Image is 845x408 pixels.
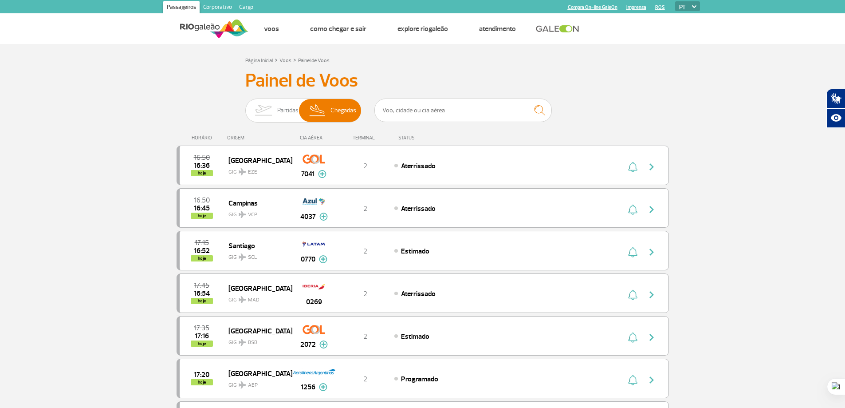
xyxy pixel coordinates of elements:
span: [GEOGRAPHIC_DATA] [228,282,285,294]
span: MAD [248,296,259,304]
a: Página Inicial [245,57,273,64]
button: Abrir recursos assistivos. [826,108,845,128]
img: sino-painel-voo.svg [628,247,637,257]
img: mais-info-painel-voo.svg [319,213,328,221]
div: ORIGEM [227,135,292,141]
span: 2025-08-25 17:20:00 [194,372,209,378]
img: mais-info-painel-voo.svg [318,170,326,178]
span: Estimado [401,247,429,256]
span: Estimado [401,332,429,341]
img: sino-painel-voo.svg [628,332,637,343]
a: Compra On-line GaleOn [568,4,617,10]
img: mais-info-painel-voo.svg [319,341,328,349]
img: destiny_airplane.svg [239,381,246,388]
a: Atendimento [479,24,516,33]
span: BSB [248,339,257,347]
img: destiny_airplane.svg [239,254,246,261]
img: sino-painel-voo.svg [628,289,637,300]
span: Chegadas [330,99,356,122]
span: GIG [228,249,285,261]
span: 2025-08-25 17:15:00 [195,240,209,246]
img: seta-direita-painel-voo.svg [646,162,657,172]
span: [GEOGRAPHIC_DATA] [228,154,285,166]
a: RQS [655,4,665,10]
button: Abrir tradutor de língua de sinais. [826,89,845,108]
span: 2025-08-25 17:45:00 [194,282,209,289]
img: destiny_airplane.svg [239,168,246,175]
span: VCP [248,211,257,219]
span: EZE [248,168,257,176]
span: SCL [248,254,257,261]
span: 0269 [306,297,322,307]
img: slider-desembarque [305,99,331,122]
span: 2 [363,204,367,213]
span: hoje [191,379,213,385]
img: sino-painel-voo.svg [628,162,637,172]
img: slider-embarque [249,99,277,122]
img: seta-direita-painel-voo.svg [646,289,657,300]
span: Santiago [228,240,285,251]
span: GIG [228,376,285,389]
img: seta-direita-painel-voo.svg [646,332,657,343]
span: 2 [363,162,367,170]
span: Aterrissado [401,162,436,170]
span: Campinas [228,197,285,209]
span: AEP [248,381,258,389]
span: 2025-08-25 16:36:59 [194,162,210,169]
span: 2025-08-25 17:35:00 [194,325,209,331]
a: Voos [264,24,279,33]
span: [GEOGRAPHIC_DATA] [228,368,285,379]
div: Plugin de acessibilidade da Hand Talk. [826,89,845,128]
span: GIG [228,163,285,176]
span: 2025-08-25 16:45:12 [194,205,210,211]
span: 2025-08-25 16:50:00 [194,154,210,161]
img: mais-info-painel-voo.svg [319,255,327,263]
a: Como chegar e sair [310,24,366,33]
span: 2 [363,375,367,384]
a: Painel de Voos [298,57,330,64]
a: > [293,55,296,65]
input: Voo, cidade ou cia aérea [374,99,552,122]
div: HORÁRIO [179,135,228,141]
span: 2025-08-25 16:52:00 [194,248,210,254]
span: Aterrissado [401,204,436,213]
a: > [275,55,278,65]
span: Partidas [277,99,299,122]
img: seta-direita-painel-voo.svg [646,247,657,257]
div: TERMINAL [336,135,394,141]
span: hoje [191,298,213,304]
img: destiny_airplane.svg [239,296,246,303]
span: 2 [363,332,367,341]
span: 2025-08-25 16:54:35 [194,290,210,297]
span: Programado [401,375,438,384]
span: 7041 [301,169,314,179]
span: Aterrissado [401,289,436,298]
span: GIG [228,206,285,219]
span: 2 [363,289,367,298]
div: CIA AÉREA [292,135,336,141]
span: 4037 [300,211,316,222]
span: 2072 [300,339,316,350]
img: destiny_airplane.svg [239,211,246,218]
a: Corporativo [200,1,236,15]
a: Cargo [236,1,257,15]
div: STATUS [394,135,466,141]
span: [GEOGRAPHIC_DATA] [228,325,285,337]
span: 2025-08-25 17:16:00 [195,333,209,339]
img: sino-painel-voo.svg [628,204,637,215]
span: hoje [191,341,213,347]
span: hoje [191,170,213,176]
span: hoje [191,255,213,261]
span: 2 [363,247,367,256]
img: sino-painel-voo.svg [628,375,637,385]
img: seta-direita-painel-voo.svg [646,375,657,385]
img: seta-direita-painel-voo.svg [646,204,657,215]
img: mais-info-painel-voo.svg [319,383,327,391]
h3: Painel de Voos [245,70,600,92]
a: Passageiros [163,1,200,15]
a: Voos [279,57,291,64]
span: GIG [228,334,285,347]
a: Explore RIOgaleão [397,24,448,33]
img: destiny_airplane.svg [239,339,246,346]
span: 1256 [301,382,315,392]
